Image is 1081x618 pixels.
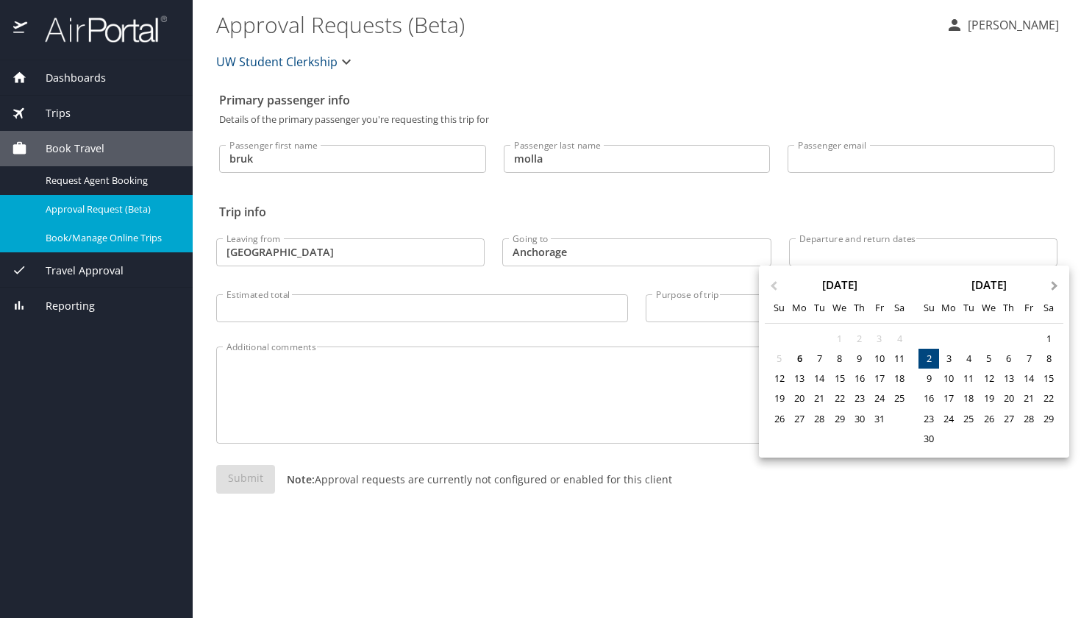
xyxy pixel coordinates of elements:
[999,349,1018,369] div: Choose Thursday, November 6th, 2025
[869,349,889,369] div: Choose Friday, October 10th, 2025
[849,409,869,429] div: Choose Thursday, October 30th, 2025
[849,329,869,349] div: Not available Thursday, October 2nd, 2025
[790,388,810,408] div: Choose Monday, October 20th, 2025
[890,349,910,369] div: Choose Saturday, October 11th, 2025
[979,349,999,369] div: Choose Wednesday, November 5th, 2025
[979,409,999,429] div: Choose Wednesday, November 26th, 2025
[1039,298,1059,318] div: Sa
[979,298,999,318] div: We
[810,409,830,429] div: Choose Tuesday, October 28th, 2025
[959,298,979,318] div: Tu
[830,388,849,408] div: Choose Wednesday, October 22nd, 2025
[869,409,889,429] div: Choose Friday, October 31st, 2025
[1018,349,1038,369] div: Choose Friday, November 7th, 2025
[1039,409,1059,429] div: Choose Saturday, November 29th, 2025
[869,298,889,318] div: Fr
[790,369,810,388] div: Choose Monday, October 13th, 2025
[1039,388,1059,408] div: Choose Saturday, November 22nd, 2025
[790,298,810,318] div: Mo
[918,329,1058,449] div: month 2025-11
[890,388,910,408] div: Choose Saturday, October 25th, 2025
[849,349,869,369] div: Choose Thursday, October 9th, 2025
[769,409,789,429] div: Choose Sunday, October 26th, 2025
[830,369,849,388] div: Choose Wednesday, October 15th, 2025
[849,388,869,408] div: Choose Thursday, October 23rd, 2025
[760,267,784,291] button: Previous Month
[769,298,789,318] div: Su
[790,349,810,369] div: Choose Monday, October 6th, 2025
[1039,329,1059,349] div: Choose Saturday, November 1st, 2025
[830,409,849,429] div: Choose Wednesday, October 29th, 2025
[959,349,979,369] div: Choose Tuesday, November 4th, 2025
[830,349,849,369] div: Choose Wednesday, October 8th, 2025
[999,388,1018,408] div: Choose Thursday, November 20th, 2025
[849,369,869,388] div: Choose Thursday, October 16th, 2025
[979,369,999,388] div: Choose Wednesday, November 12th, 2025
[869,369,889,388] div: Choose Friday, October 17th, 2025
[810,388,830,408] div: Choose Tuesday, October 21st, 2025
[830,329,849,349] div: Not available Wednesday, October 1st, 2025
[918,429,938,449] div: Choose Sunday, November 30th, 2025
[1018,388,1038,408] div: Choose Friday, November 21st, 2025
[869,388,889,408] div: Choose Friday, October 24th, 2025
[918,388,938,408] div: Choose Sunday, November 16th, 2025
[890,298,910,318] div: Sa
[1039,369,1059,388] div: Choose Saturday, November 15th, 2025
[769,329,909,438] div: month 2025-10
[869,329,889,349] div: Not available Friday, October 3rd, 2025
[939,369,959,388] div: Choose Monday, November 10th, 2025
[769,388,789,408] div: Choose Sunday, October 19th, 2025
[810,369,830,388] div: Choose Tuesday, October 14th, 2025
[1044,267,1068,291] button: Next Month
[999,298,1018,318] div: Th
[769,349,789,369] div: Not available Sunday, October 5th, 2025
[939,298,959,318] div: Mo
[959,409,979,429] div: Choose Tuesday, November 25th, 2025
[769,369,789,388] div: Choose Sunday, October 12th, 2025
[890,329,910,349] div: Not available Saturday, October 4th, 2025
[939,409,959,429] div: Choose Monday, November 24th, 2025
[830,298,849,318] div: We
[914,280,1063,291] div: [DATE]
[999,369,1018,388] div: Choose Thursday, November 13th, 2025
[765,280,914,291] div: [DATE]
[959,388,979,408] div: Choose Tuesday, November 18th, 2025
[999,409,1018,429] div: Choose Thursday, November 27th, 2025
[790,409,810,429] div: Choose Monday, October 27th, 2025
[810,349,830,369] div: Choose Tuesday, October 7th, 2025
[849,298,869,318] div: Th
[1018,298,1038,318] div: Fr
[939,388,959,408] div: Choose Monday, November 17th, 2025
[1018,369,1038,388] div: Choose Friday, November 14th, 2025
[918,409,938,429] div: Choose Sunday, November 23rd, 2025
[1039,349,1059,369] div: Choose Saturday, November 8th, 2025
[918,349,938,369] div: Choose Sunday, November 2nd, 2025
[810,298,830,318] div: Tu
[890,369,910,388] div: Choose Saturday, October 18th, 2025
[918,298,938,318] div: Su
[918,369,938,388] div: Choose Sunday, November 9th, 2025
[1018,409,1038,429] div: Choose Friday, November 28th, 2025
[939,349,959,369] div: Choose Monday, November 3rd, 2025
[979,388,999,408] div: Choose Wednesday, November 19th, 2025
[959,369,979,388] div: Choose Tuesday, November 11th, 2025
